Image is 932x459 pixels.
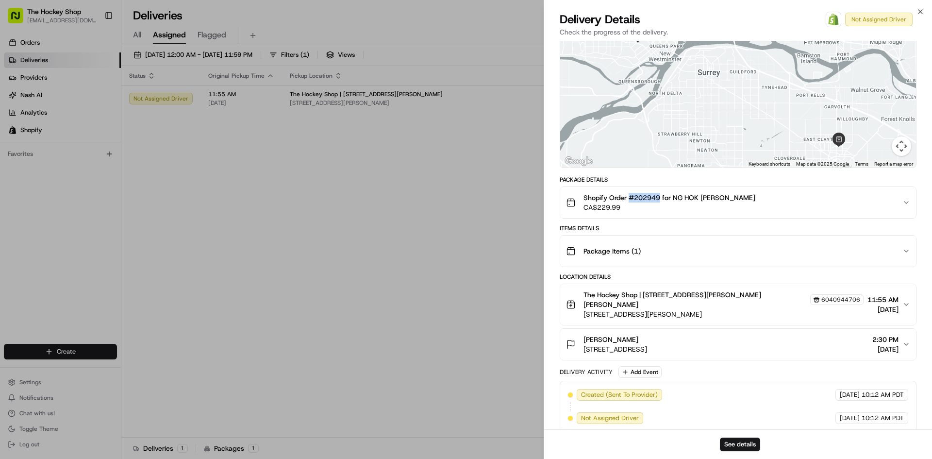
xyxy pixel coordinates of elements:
button: The Hockey Shop | [STREET_ADDRESS][PERSON_NAME] [PERSON_NAME]6040944706[STREET_ADDRESS][PERSON_NA... [560,284,916,325]
div: 📗 [10,142,17,150]
div: 💻 [82,142,90,150]
a: Open this area in Google Maps (opens a new window) [563,155,595,168]
button: Start new chat [165,96,177,107]
a: Terms (opens in new tab) [855,161,868,167]
button: Shopify Order #202949 for NG HOK [PERSON_NAME]CA$229.99 [560,187,916,218]
span: [DATE] [840,391,860,399]
button: [PERSON_NAME][STREET_ADDRESS]2:30 PM[DATE] [560,329,916,360]
span: 10:12 AM PDT [862,391,904,399]
a: 📗Knowledge Base [6,137,78,154]
button: Keyboard shortcuts [749,161,790,168]
img: 1736555255976-a54dd68f-1ca7-489b-9aae-adbdc363a1c4 [10,93,27,110]
span: The Hockey Shop | [STREET_ADDRESS][PERSON_NAME] [PERSON_NAME] [583,290,808,309]
span: API Documentation [92,141,156,151]
span: Map data ©2025 Google [796,161,849,167]
a: Powered byPylon [68,164,117,172]
span: [PERSON_NAME] [583,335,638,344]
p: Check the progress of the delivery. [560,27,916,37]
div: Items Details [560,224,916,232]
div: Package Details [560,176,916,184]
button: Map camera controls [892,136,911,156]
img: Nash [10,10,29,29]
span: Not Assigned Driver [581,414,639,423]
button: Add Event [618,366,662,378]
span: Package Items ( 1 ) [583,246,641,256]
a: Shopify [826,12,841,27]
div: Start new chat [33,93,159,102]
span: Shopify Order #202949 for NG HOK [PERSON_NAME] [583,193,755,203]
span: Created (Sent To Provider) [581,391,658,399]
span: [STREET_ADDRESS][PERSON_NAME] [583,309,864,319]
input: Clear [25,63,160,73]
span: [STREET_ADDRESS] [583,344,647,354]
div: Delivery Activity [560,368,613,376]
span: [DATE] [872,344,899,354]
span: Pylon [97,165,117,172]
span: Knowledge Base [19,141,74,151]
span: Delivery Details [560,12,640,27]
span: 11:55 AM [867,295,899,305]
span: [DATE] [867,305,899,314]
div: Location Details [560,273,916,281]
button: See details [720,438,760,451]
img: Google [563,155,595,168]
p: Welcome 👋 [10,39,177,54]
span: [DATE] [840,414,860,423]
a: 💻API Documentation [78,137,160,154]
button: Package Items (1) [560,236,916,267]
span: 2:30 PM [872,335,899,344]
div: We're available if you need us! [33,102,123,110]
span: 10:12 AM PDT [862,414,904,423]
span: 6040944706 [821,296,860,304]
img: Shopify [828,14,839,25]
span: CA$229.99 [583,203,755,212]
a: Report a map error [874,161,913,167]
